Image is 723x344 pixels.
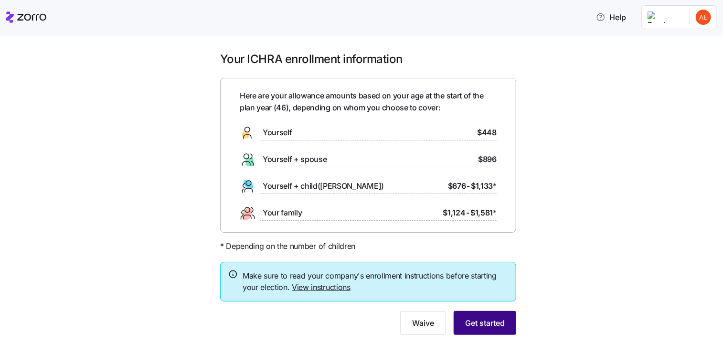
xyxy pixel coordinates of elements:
span: Make sure to read your company's enrollment instructions before starting your election. [243,270,508,294]
span: Waive [412,317,434,329]
span: $676 [448,180,466,192]
img: Employer logo [648,11,682,23]
h1: Your ICHRA enrollment information [220,52,516,66]
span: * Depending on the number of children [220,240,355,252]
button: Waive [400,311,446,335]
span: $896 [478,153,497,165]
span: Get started [465,317,505,329]
span: Help [596,11,626,23]
span: $448 [477,127,497,139]
a: View instructions [292,282,351,292]
span: - [467,207,470,219]
button: Help [588,8,634,27]
span: Here are your allowance amounts based on your age at the start of the plan year ( 46 ), depending... [240,90,497,114]
span: $1,133 [471,180,497,192]
span: $1,124 [443,207,465,219]
span: - [467,180,470,192]
img: d017d244e6241f3552ea36b4398d91aa [696,10,711,25]
span: Your family [263,207,302,219]
span: Yourself [263,127,292,139]
button: Get started [454,311,516,335]
span: Yourself + child([PERSON_NAME]) [263,180,384,192]
span: $1,581 [470,207,497,219]
span: Yourself + spouse [263,153,327,165]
